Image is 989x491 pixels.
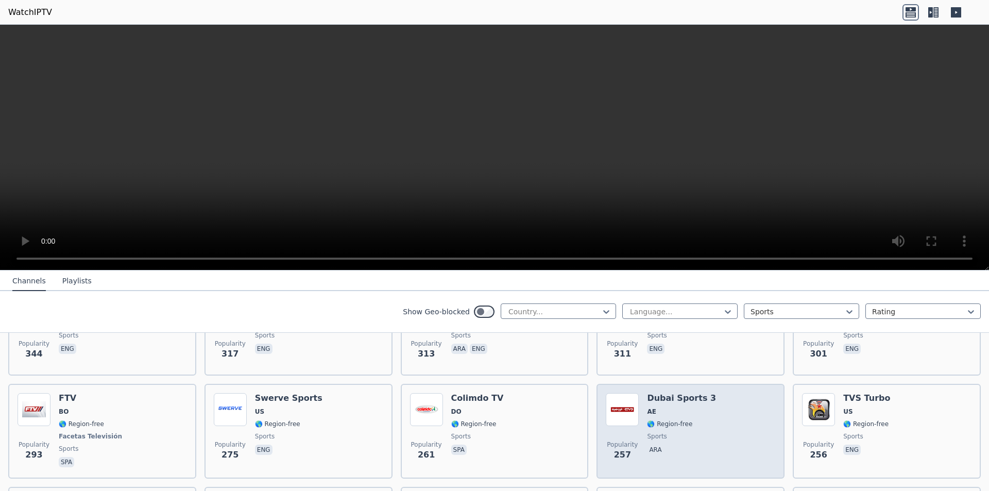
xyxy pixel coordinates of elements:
span: 293 [25,449,42,461]
span: 275 [221,449,238,461]
span: 344 [25,348,42,360]
h6: TVS Turbo [843,393,890,403]
img: Swerve Sports [214,393,247,426]
p: spa [59,457,74,467]
span: sports [843,331,863,340]
span: US [255,408,264,416]
span: 313 [418,348,435,360]
span: Popularity [411,340,442,348]
span: 🌎 Region-free [647,420,692,428]
span: Popularity [607,340,638,348]
img: FTV [18,393,50,426]
label: Show Geo-blocked [403,307,470,317]
span: Popularity [411,441,442,449]
span: 261 [418,449,435,461]
span: 🌎 Region-free [451,420,497,428]
p: ara [647,445,663,455]
span: sports [451,331,471,340]
span: Popularity [215,441,246,449]
span: 🌎 Region-free [843,420,889,428]
span: 257 [614,449,631,461]
span: sports [255,432,275,441]
p: eng [843,445,861,455]
span: Popularity [803,340,834,348]
p: eng [843,344,861,354]
p: ara [451,344,468,354]
span: 🌎 Region-free [255,420,300,428]
span: sports [59,331,78,340]
span: sports [255,331,275,340]
h6: Dubai Sports 3 [647,393,716,403]
span: sports [59,445,78,453]
span: 🌎 Region-free [59,420,104,428]
span: Popularity [803,441,834,449]
p: eng [255,445,272,455]
h6: Swerve Sports [255,393,322,403]
h6: Colimdo TV [451,393,504,403]
a: WatchIPTV [8,6,52,19]
img: TVS Turbo [802,393,835,426]
span: AE [647,408,656,416]
span: 256 [810,449,827,461]
span: Popularity [607,441,638,449]
span: Facetas Televisión [59,432,122,441]
p: spa [451,445,467,455]
button: Channels [12,272,46,291]
p: eng [59,344,76,354]
img: Colimdo TV [410,393,443,426]
button: Playlists [62,272,92,291]
span: Popularity [215,340,246,348]
span: sports [451,432,471,441]
p: eng [255,344,272,354]
img: Dubai Sports 3 [606,393,639,426]
span: Popularity [19,340,49,348]
span: Popularity [19,441,49,449]
span: 301 [810,348,827,360]
h6: FTV [59,393,124,403]
span: 311 [614,348,631,360]
span: BO [59,408,69,416]
span: US [843,408,852,416]
span: DO [451,408,462,416]
span: sports [843,432,863,441]
p: eng [470,344,487,354]
p: eng [647,344,664,354]
span: sports [647,331,667,340]
span: sports [647,432,667,441]
span: 317 [221,348,238,360]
